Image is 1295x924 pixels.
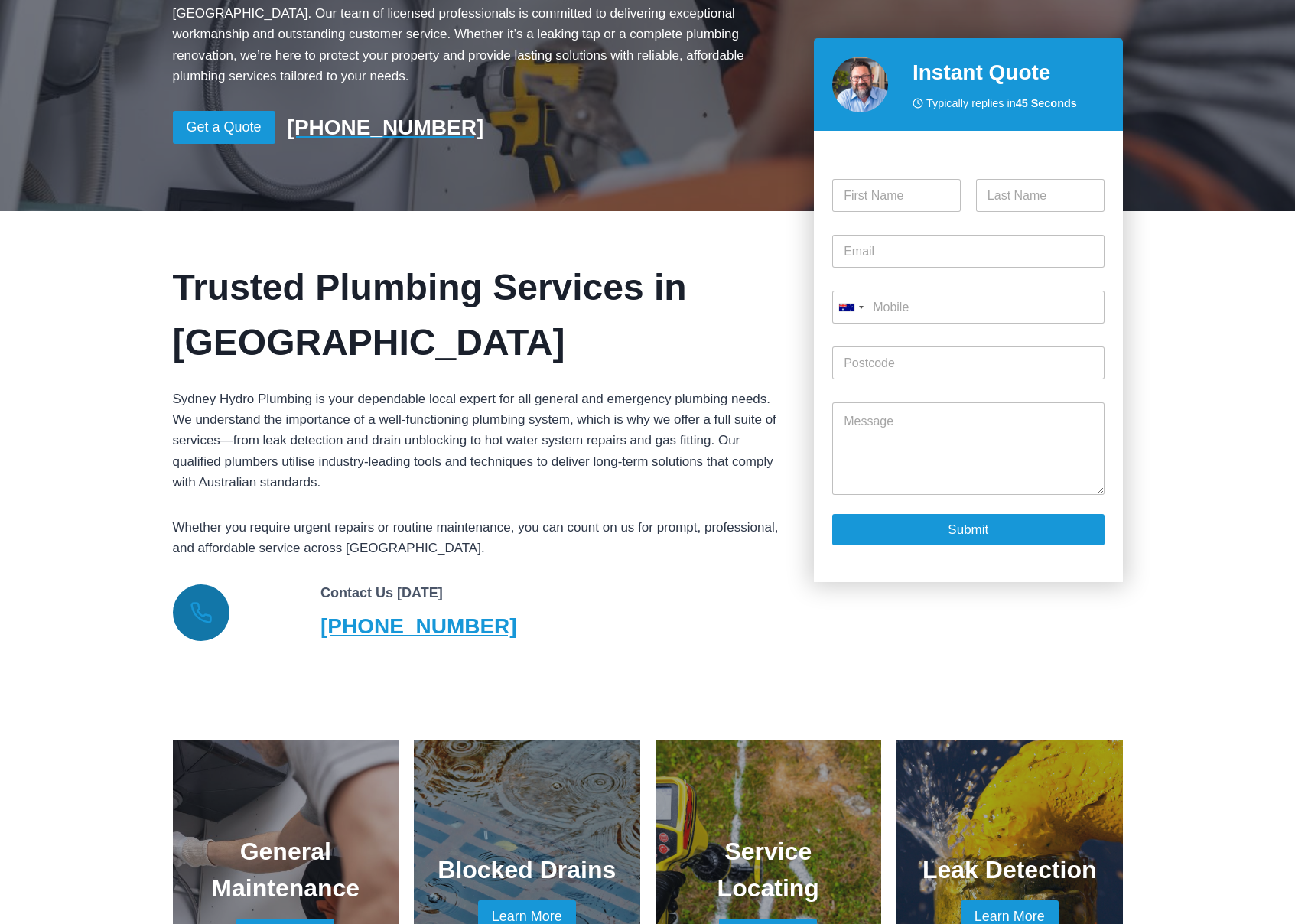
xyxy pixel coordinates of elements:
[173,260,790,370] h2: Trusted Plumbing Services in [GEOGRAPHIC_DATA]
[913,57,1105,89] h2: Instant Quote
[173,517,790,558] p: Whether you require urgent repairs or routine maintenance, you can count on us for prompt, profes...
[320,610,568,643] a: [PHONE_NUMBER]
[173,389,790,493] p: Sydney Hydro Plumbing is your dependable local expert for all general and emergency plumbing need...
[926,95,1077,112] span: Typically replies in
[832,291,1104,324] input: Mobile
[832,291,869,324] button: Selected country
[288,112,484,144] a: [PHONE_NUMBER]
[187,116,262,138] span: Get a Quote
[832,513,1104,545] button: Submit
[173,111,275,144] a: Get a Quote
[832,179,961,212] input: First Name
[320,583,568,604] h6: Contact Us [DATE]
[1016,97,1077,109] strong: 45 Seconds
[832,235,1104,268] input: Email
[976,179,1105,212] input: Last Name
[832,346,1104,379] input: Postcode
